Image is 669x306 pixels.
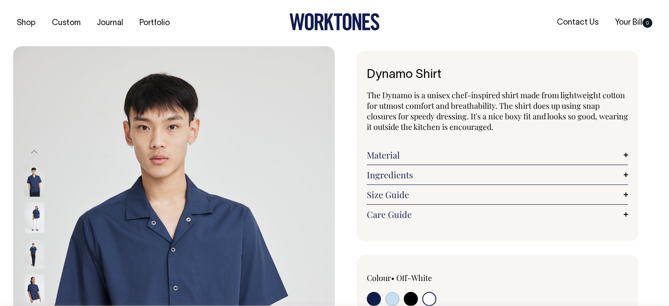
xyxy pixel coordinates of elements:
a: Ingredients [367,170,629,180]
a: Shop [13,16,39,30]
a: Your Bill0 [611,15,656,30]
a: Material [367,150,629,160]
img: dark-navy [25,274,44,305]
span: • [391,273,395,283]
img: dark-navy [25,202,44,232]
a: Journal [93,16,127,30]
button: Previous [28,142,41,162]
a: Contact Us [553,15,602,30]
a: Care Guide [367,209,629,220]
label: Off-White [396,273,432,283]
h1: Dynamo Shirt [367,68,629,82]
div: Colour [367,273,472,283]
a: Portfolio [136,16,173,30]
a: Size Guide [367,189,629,200]
a: Custom [48,16,84,30]
span: The Dynamo is a unisex chef-inspired shirt made from lightweight cotton for utmost comfort and br... [367,90,628,132]
img: dark-navy [25,238,44,269]
img: dark-navy [25,166,44,196]
span: 0 [643,18,652,28]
